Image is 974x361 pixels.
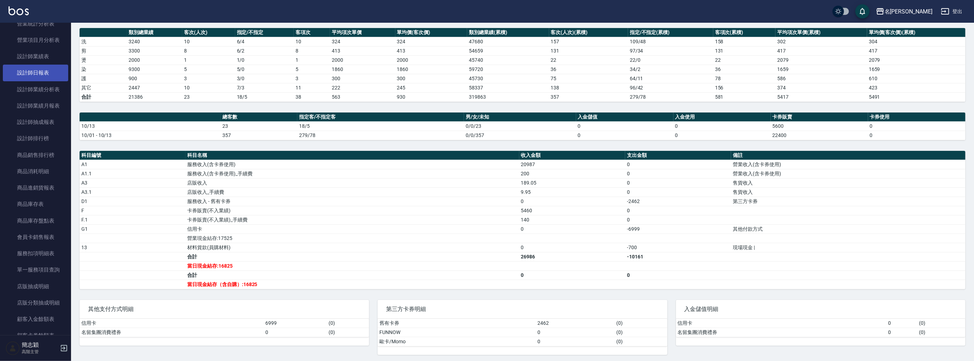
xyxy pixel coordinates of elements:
[673,113,771,122] th: 入金使用
[80,151,965,289] table: a dense table
[536,337,615,346] td: 0
[80,92,127,102] td: 合計
[549,37,628,46] td: 157
[713,74,776,83] td: 78
[294,28,330,37] th: 客項次
[330,37,395,46] td: 324
[673,131,771,140] td: 0
[775,28,867,37] th: 平均項次單價(累積)
[775,55,867,65] td: 2079
[185,261,519,270] td: 當日現金結存:16825
[519,197,625,206] td: 0
[775,65,867,74] td: 1659
[235,74,294,83] td: 3 / 0
[185,243,519,252] td: 材料貨款(員購材料)
[185,270,519,280] td: 合計
[6,341,20,355] img: Person
[297,113,464,122] th: 指定客/不指定客
[536,328,615,337] td: 0
[519,160,625,169] td: 20987
[713,55,776,65] td: 22
[731,197,965,206] td: 第三方卡券
[235,46,294,55] td: 6 / 2
[731,151,965,160] th: 備註
[297,121,464,131] td: 18/5
[127,65,182,74] td: 9300
[185,206,519,215] td: 卡券販賣(不入業績)
[80,160,185,169] td: A1
[3,327,68,344] a: 顧客卡券餘額表
[182,46,235,55] td: 8
[221,131,297,140] td: 357
[625,151,731,160] th: 支出金額
[80,74,127,83] td: 護
[182,74,235,83] td: 3
[235,92,294,102] td: 18/5
[3,130,68,147] a: 設計師排行榜
[713,65,776,74] td: 36
[80,243,185,252] td: 13
[294,92,330,102] td: 38
[327,319,369,328] td: ( 0 )
[467,92,549,102] td: 319863
[467,83,549,92] td: 58337
[80,197,185,206] td: D1
[713,37,776,46] td: 158
[80,319,264,328] td: 信用卡
[549,83,628,92] td: 138
[519,224,625,234] td: 0
[127,55,182,65] td: 2000
[519,270,625,280] td: 0
[182,92,235,102] td: 23
[9,6,29,15] img: Logo
[80,224,185,234] td: G1
[3,147,68,163] a: 商品銷售排行榜
[467,46,549,55] td: 54659
[235,37,294,46] td: 6 / 4
[519,215,625,224] td: 140
[886,319,917,328] td: 0
[80,65,127,74] td: 染
[395,37,467,46] td: 324
[867,92,965,102] td: 5491
[235,28,294,37] th: 指定/不指定
[294,74,330,83] td: 3
[775,46,867,55] td: 417
[386,306,659,313] span: 第三方卡券明細
[3,16,68,32] a: 營業統計分析表
[519,169,625,178] td: 200
[235,83,294,92] td: 7 / 3
[467,74,549,83] td: 45730
[264,319,327,328] td: 6999
[297,131,464,140] td: 279/78
[127,28,182,37] th: 類別總業績
[185,280,519,289] td: 當日現金結存（含自購）:16825
[80,28,965,102] table: a dense table
[235,55,294,65] td: 1 / 0
[221,121,297,131] td: 23
[868,121,965,131] td: 0
[3,98,68,114] a: 設計師業績月報表
[625,160,731,169] td: 0
[3,245,68,262] a: 服務扣項明細表
[731,224,965,234] td: 其他付款方式
[80,83,127,92] td: 其它
[3,180,68,196] a: 商品進銷貨報表
[395,74,467,83] td: 300
[867,83,965,92] td: 423
[576,113,673,122] th: 入金儲值
[731,169,965,178] td: 營業收入(含卡券使用)
[519,151,625,160] th: 收入金額
[182,55,235,65] td: 1
[884,7,932,16] div: 名[PERSON_NAME]
[3,295,68,311] a: 店販分類抽成明細
[185,169,519,178] td: 服務收入(含卡券使用)_手續費
[327,328,369,337] td: ( 0 )
[395,55,467,65] td: 2000
[536,319,615,328] td: 2462
[3,48,68,65] a: 設計師業績表
[80,151,185,160] th: 科目編號
[628,55,713,65] td: 22 / 0
[775,37,867,46] td: 302
[771,131,868,140] td: 22400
